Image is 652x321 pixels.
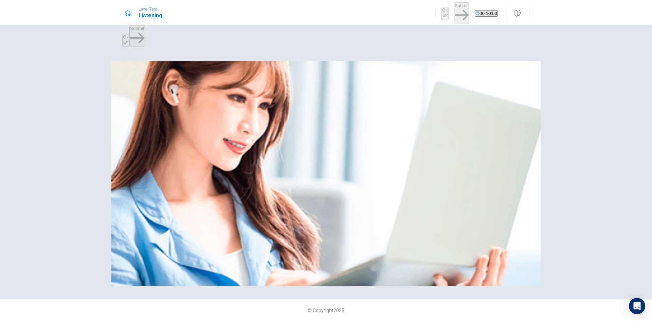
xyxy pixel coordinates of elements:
h1: Listening [139,12,162,20]
span: Level Test [139,7,162,12]
span: © Copyright 2025 [308,308,344,313]
button: Ok [122,34,129,47]
button: Submit [454,2,469,24]
button: Submit [129,25,145,47]
button: 00:10:00 [475,10,498,17]
span: 00:10:00 [479,11,497,16]
button: Ok [441,7,449,20]
img: passage image [111,61,541,286]
div: Open Intercom Messenger [629,298,645,314]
